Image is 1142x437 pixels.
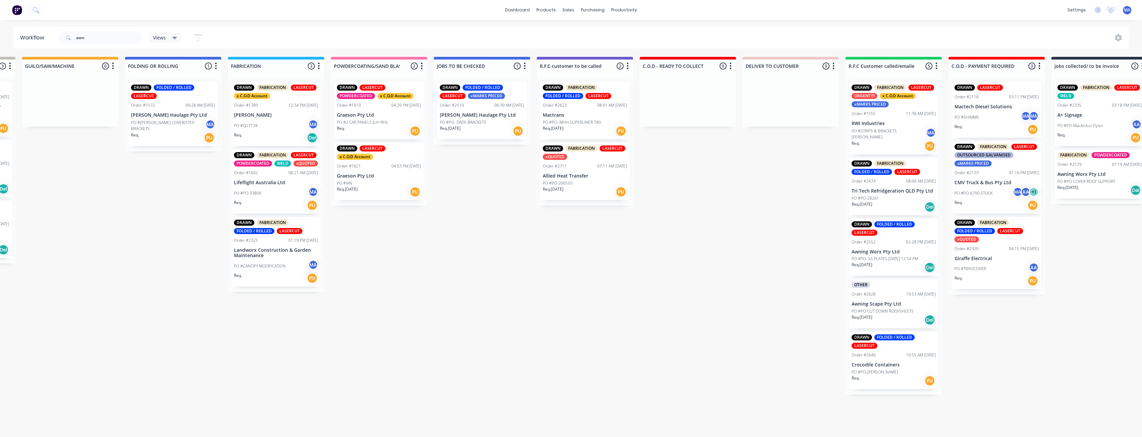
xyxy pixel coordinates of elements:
div: DRAWN [234,152,254,158]
div: DRAWNFOLDED / ROLLEDLASERCUTOrder #255202:28 PM [DATE]Awning Worx Pty LtdPO #PO- SS PLATES [DATE]... [849,219,938,276]
div: PU [1027,200,1038,211]
div: DRAWN [852,160,872,167]
p: Req. [337,125,345,131]
p: PO #Q27134 [234,123,258,129]
div: MA [308,119,318,129]
div: FOLDED / ROLLED [463,85,503,91]
p: PO #PO-COVER ROOF SUPPORT [1057,179,1115,185]
p: RWI Industries [852,121,936,126]
p: Req. [DATE] [543,186,563,192]
div: Order #1572 [131,102,155,108]
p: PO #PO- DADS BRACKETS [440,119,486,125]
div: x C.O.D Account [377,93,413,99]
div: LASERCUT [852,230,877,236]
div: DRAWNFABRICATIONLASERCUTOUTSOURCED GALVANISEDxMARKS PRICEDOrder #213301:16 PM [DATE]CMV Truck & B... [952,141,1041,214]
div: x C.O.D Account [234,93,270,99]
div: Del [924,315,935,325]
p: A+ Signage [1057,112,1142,118]
div: Del [1130,185,1141,196]
div: productivity [608,5,640,15]
div: FABRICATION [874,160,906,167]
div: Order #1555 [852,111,876,117]
p: Req. [852,375,860,381]
p: PO #PO-6700 STOCK [955,190,993,196]
div: MA [1029,111,1039,121]
div: 04:15 PM [DATE] [1009,246,1039,252]
div: LASERCUT [291,152,316,158]
div: + 1 [1029,187,1039,197]
div: FOLDED / ROLLED [234,228,274,234]
p: Req. [234,132,242,138]
div: Del [924,262,935,273]
div: PU [410,187,420,197]
p: PO #PO-MacArthur Pylon [1057,123,1103,129]
div: LASERCUT [977,85,1003,91]
div: DRAWNFOLDED / ROLLEDLASERCUTxMARKS PRICEDOrder #251006:39 AM [DATE][PERSON_NAME] Haulage Pty LtdP... [437,82,527,139]
div: MA [308,187,318,197]
div: MA [1021,111,1031,121]
p: [PERSON_NAME] [234,112,318,118]
div: Order #2320 [955,246,979,252]
div: Del [924,202,935,212]
div: LASERCUT [852,343,877,349]
div: FABRICATION [257,152,288,158]
div: Order #1619 [337,102,361,108]
div: PU [410,126,420,136]
div: DRAWN [131,85,151,91]
p: Graeson Pty Ltd [337,173,421,179]
p: Awning Scape Pty Ltd [852,301,936,307]
div: PU [513,126,523,136]
div: FABRICATION [257,85,288,91]
p: PO #IAN [337,180,352,186]
div: DRAWN [955,85,975,91]
div: 08:00 AM [DATE] [906,178,936,184]
div: FABRICATION [1057,152,1089,158]
div: POWDERCOATED [234,160,272,167]
div: 02:28 PM [DATE] [906,239,936,245]
div: x C.O.D Account [337,154,373,160]
input: Search for orders... [76,31,142,44]
div: Order #2628 [852,291,876,297]
div: DRAWN [337,85,357,91]
p: Req. [234,200,242,206]
p: Req. [DATE] [852,314,872,320]
p: Req. [DATE] [1057,185,1078,191]
div: DRAWNFABRICATIONFOLDED / ROLLEDLASERCUTOrder #232501:19 PM [DATE]Landworx Construction & Garden M... [231,217,321,287]
div: FOLDED / ROLLED [955,228,995,234]
div: DRAWNFABRICATIONFOLDED / ROLLEDLASERCUTOrder #247408:00 AM [DATE]Tri Tech Refridgeration QLD Pty ... [849,158,938,215]
div: DRAWN [852,334,872,340]
div: DRAWN [337,145,357,151]
div: PU [204,132,215,143]
div: Order #2510 [440,102,464,108]
p: Req. [DATE] [543,125,563,131]
div: 08:01 AM [DATE] [597,102,627,108]
div: LASERCUT [360,85,385,91]
div: OUTSOURCED GALVANISED [955,152,1013,158]
div: Order #2552 [852,239,876,245]
div: PU [924,375,935,386]
p: Req. [DATE] [337,186,358,192]
div: DRAWNLASERCUTPOWDERCOATEDx C.O.D AccountOrder #161904:20 PM [DATE]Graeson Pty LtdPO #2 CAR PANELS... [334,82,424,139]
div: PU [616,187,626,197]
p: Req. [234,272,242,279]
div: Order #1389 [234,102,258,108]
div: LASERCUT [131,93,157,99]
div: DRAWN [955,144,975,150]
div: 07:11 AM [DATE] [597,163,627,169]
div: Order #1602 [234,170,258,176]
div: DRAWNFOLDED / ROLLEDLASERCUTOrder #157209:28 AM [DATE][PERSON_NAME] Haulage Pty LtdPO #[PERSON_NA... [128,82,218,146]
div: LASERCUT [894,169,920,175]
div: LASERCUT [908,85,934,91]
div: Order #2335 [1057,102,1082,108]
p: PO #STRIPS & BRACKETS [PERSON_NAME] [852,128,926,140]
p: [PERSON_NAME] Haulage Pty Ltd [131,112,215,118]
div: DRAWNFABRICATIONLASERCUTPOWDERCOATEDWELDxQUOTEDOrder #160208:21 AM [DATE]Lifeflight Australia Ltd... [231,149,321,214]
div: FABRICATION [565,85,597,91]
div: PU [307,273,318,284]
p: PO #CANOPY MODIFICATION [234,263,286,269]
div: 03:11 PM [DATE] [1009,94,1039,100]
div: 08:21 AM [DATE] [288,170,318,176]
div: Workflow [20,34,47,42]
div: DRAWN [852,85,872,91]
div: MA [1013,187,1023,197]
